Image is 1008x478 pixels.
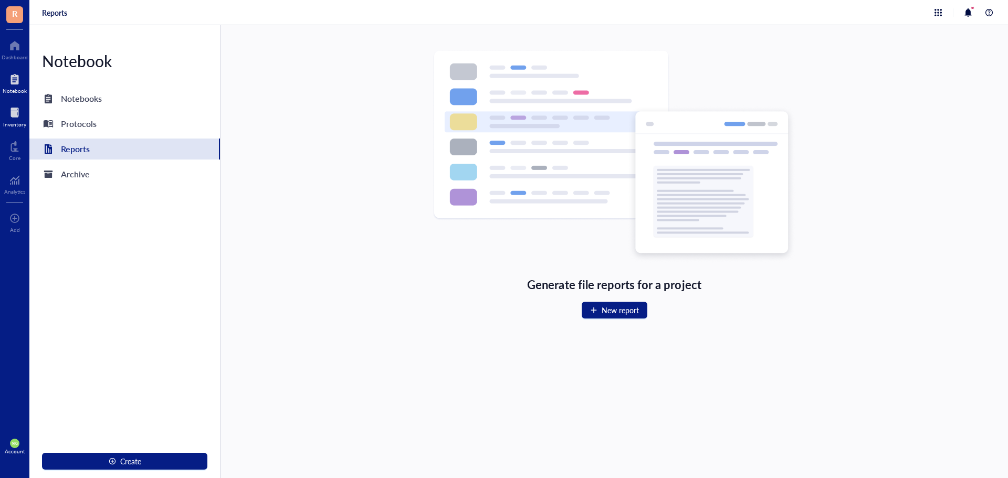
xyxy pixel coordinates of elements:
div: Generate file reports for a project [527,275,701,293]
div: Notebooks [61,91,102,106]
div: Add [10,227,20,233]
button: New report [582,302,647,318]
span: R [12,7,17,20]
span: Create [120,457,141,465]
div: Dashboard [2,54,28,60]
div: Inventory [3,121,26,128]
div: Archive [61,167,90,182]
div: Notebook [29,50,220,71]
span: New report [602,306,639,314]
a: Dashboard [2,37,28,60]
img: Empty state [433,50,796,263]
button: Create [42,453,207,470]
div: Protocols [61,116,97,131]
a: Core [9,138,20,161]
div: Notebook [3,88,27,94]
a: Inventory [3,104,26,128]
div: Core [9,155,20,161]
div: Analytics [4,188,25,195]
a: Archive [29,164,220,185]
a: Protocols [29,113,220,134]
a: Notebook [3,71,27,94]
span: NG [12,441,17,445]
a: Reports [42,8,67,17]
div: Reports [61,142,90,156]
div: Account [5,448,25,454]
a: Analytics [4,172,25,195]
a: Notebooks [29,88,220,109]
a: Reports [29,139,220,160]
